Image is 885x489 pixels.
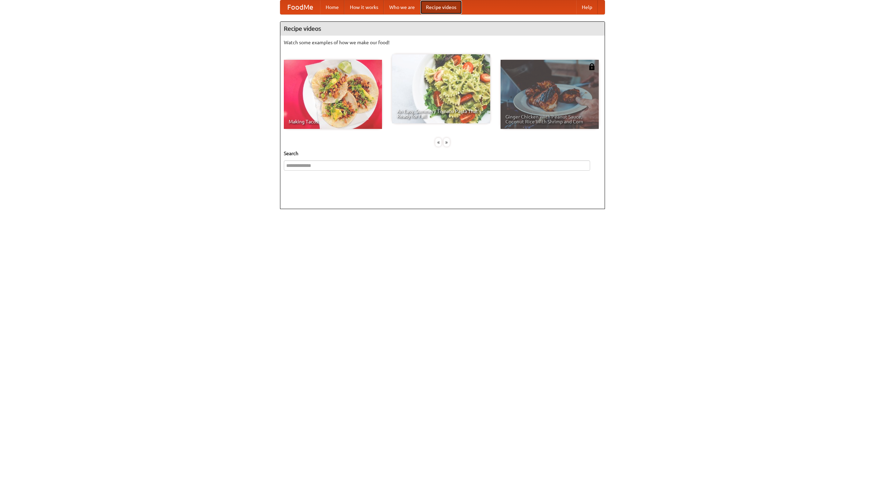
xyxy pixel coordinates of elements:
a: Help [576,0,598,14]
span: Making Tacos [289,119,377,124]
p: Watch some examples of how we make our food! [284,39,601,46]
a: Home [320,0,344,14]
a: Recipe videos [420,0,462,14]
a: An Easy, Summery Tomato Pasta That's Ready for Fall [392,54,490,123]
h4: Recipe videos [280,22,605,36]
a: How it works [344,0,384,14]
div: « [435,138,441,147]
h5: Search [284,150,601,157]
img: 483408.png [588,63,595,70]
span: An Easy, Summery Tomato Pasta That's Ready for Fall [397,109,485,119]
a: Who we are [384,0,420,14]
div: » [444,138,450,147]
a: Making Tacos [284,60,382,129]
a: FoodMe [280,0,320,14]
